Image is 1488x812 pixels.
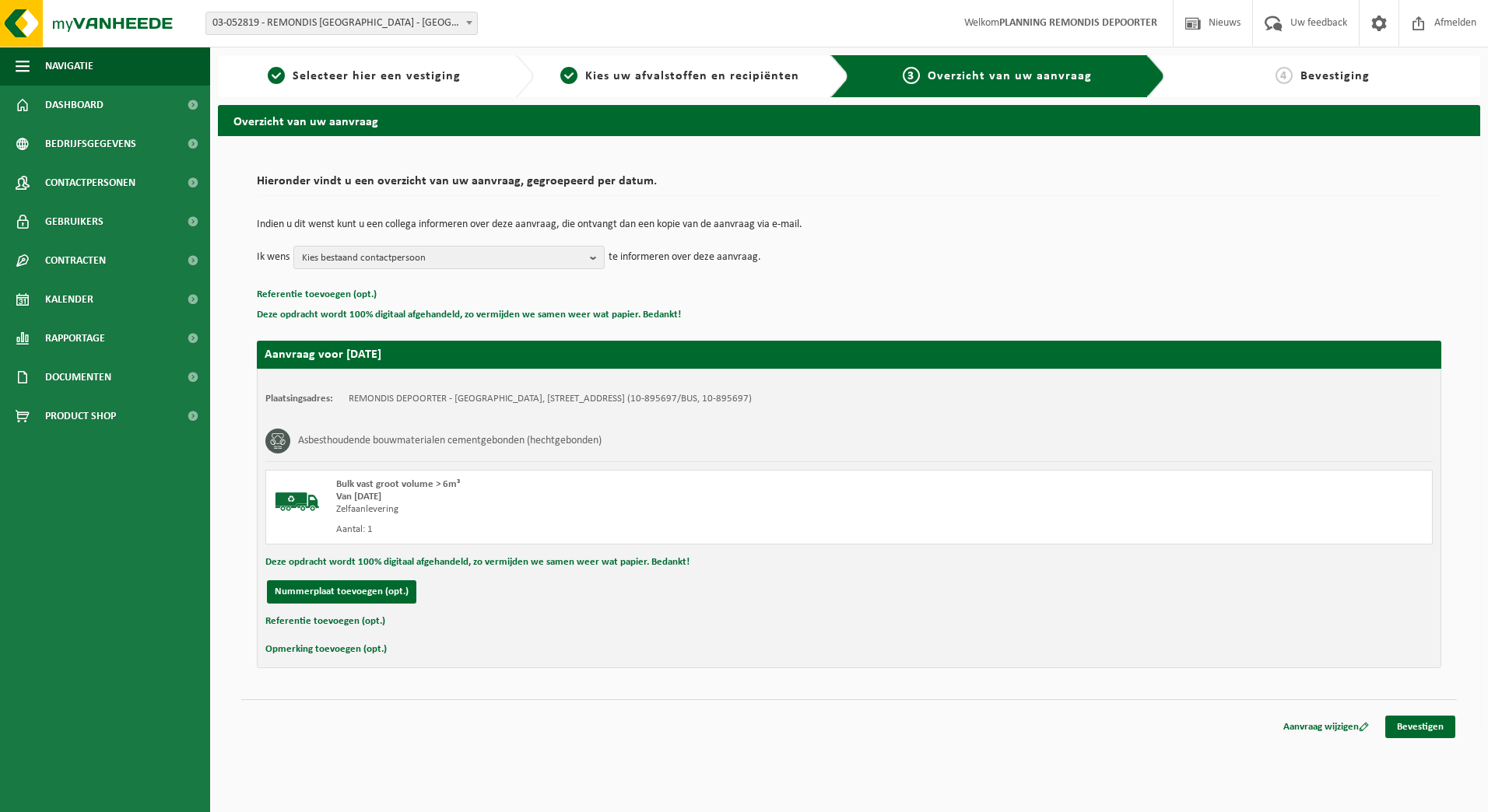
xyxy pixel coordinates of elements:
[928,70,1092,82] span: Overzicht van uw aanvraag
[585,70,799,82] span: Kies uw afvalstoffen en recipiënten
[205,12,478,35] span: 03-052819 - REMONDIS WEST-VLAANDEREN - OOSTENDE
[257,175,1441,196] h2: Hieronder vindt u een overzicht van uw aanvraag, gegroepeerd per datum.
[45,397,116,436] span: Product Shop
[302,247,584,270] span: Kies bestaand contactpersoon
[336,479,460,489] span: Bulk vast groot volume > 6m³
[1272,716,1381,738] a: Aanvraag wijzigen
[349,393,752,405] td: REMONDIS DEPOORTER - [GEOGRAPHIC_DATA], [STREET_ADDRESS] (10-895697/BUS, 10-895697)
[542,67,819,86] a: 2Kies uw afvalstoffen en recipiënten
[336,503,911,516] div: Zelfaanlevering
[226,67,503,86] a: 1Selecteer hier een vestiging
[298,429,602,453] h3: Asbesthoudende bouwmaterialen cementgebonden (hechtgebonden)
[1300,70,1370,82] span: Bevestiging
[45,163,135,202] span: Contactpersonen
[45,124,136,163] span: Bedrijfsgegevens
[45,241,106,280] span: Contracten
[609,246,761,269] p: te informeren over deze aanvraag.
[336,523,911,536] div: Aantal: 1
[257,305,681,325] button: Deze opdracht wordt 100% digitaal afgehandeld, zo vermijden we samen weer wat papier. Bedankt!
[45,280,93,319] span: Kalender
[257,246,290,269] p: Ik wens
[45,202,104,241] span: Gebruikers
[903,67,920,84] span: 3
[257,285,377,305] button: Referentie toevoegen (opt.)
[274,478,321,525] img: BL-SO-LV.png
[1276,67,1293,84] span: 4
[560,67,577,84] span: 2
[999,17,1157,29] strong: PLANNING REMONDIS DEPOORTER
[265,394,333,404] strong: Plaatsingsadres:
[45,47,93,86] span: Navigatie
[45,358,111,397] span: Documenten
[268,67,285,84] span: 1
[265,348,381,361] strong: Aanvraag voor [DATE]
[336,492,381,502] strong: Van [DATE]
[293,70,461,82] span: Selecteer hier een vestiging
[267,580,416,604] button: Nummerplaat toevoegen (opt.)
[257,219,1441,230] p: Indien u dit wenst kunt u een collega informeren over deze aanvraag, die ontvangt dan een kopie v...
[45,319,105,358] span: Rapportage
[218,105,1480,135] h2: Overzicht van uw aanvraag
[206,12,477,34] span: 03-052819 - REMONDIS WEST-VLAANDEREN - OOSTENDE
[293,246,605,269] button: Kies bestaand contactpersoon
[265,552,690,572] button: Deze opdracht wordt 100% digitaal afgehandeld, zo vermijden we samen weer wat papier. Bedankt!
[1385,716,1455,738] a: Bevestigen
[265,611,385,632] button: Referentie toevoegen (opt.)
[45,86,104,124] span: Dashboard
[265,639,387,660] button: Opmerking toevoegen (opt.)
